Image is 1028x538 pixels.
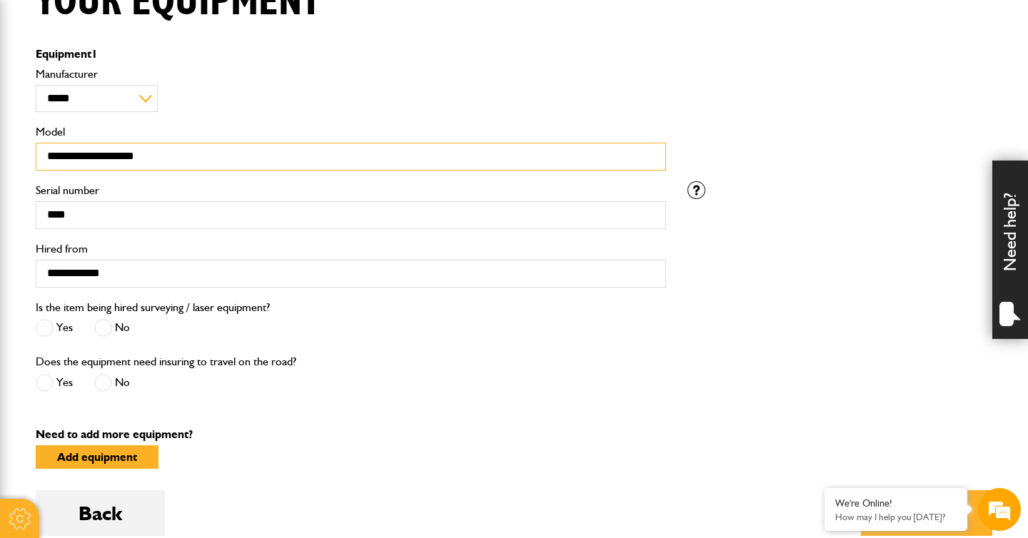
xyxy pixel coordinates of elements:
[7,415,272,466] textarea: Type your message and hit 'Enter'
[36,490,165,536] button: Back
[19,171,253,211] span: I am looking to purchase insurance / I have a question about a quote I am doing
[992,161,1028,339] div: Need help?
[94,374,130,392] label: No
[19,265,253,305] span: I do not know the make/model of the item I am hiring
[36,356,296,367] label: Does the equipment need insuring to travel on the road?
[94,319,130,337] label: No
[36,374,73,392] label: Yes
[74,80,240,98] div: JCB Insurance
[119,140,253,164] span: I have an error message
[835,512,957,522] p: How may I help you today?
[36,302,270,313] label: Is the item being hired surveying / laser equipment?
[36,49,666,60] p: Equipment
[24,79,60,99] img: d_20077148190_operators_62643000001515001
[36,126,666,138] label: Model
[64,360,253,384] span: What do JCB's plant policies cover?
[36,429,992,440] p: Need to add more equipment?
[36,445,158,469] button: Add equipment
[19,313,253,352] span: I do not know the serial number of the item I am trying to insure
[36,319,73,337] label: Yes
[36,185,666,196] label: Serial number
[36,243,666,255] label: Hired from
[234,7,268,41] div: Minimize live chat window
[91,47,98,61] span: 1
[19,218,253,258] span: I would like to discuss an existing policy (including short term hired in plant)
[835,497,957,509] div: We're Online!
[36,68,666,80] label: Manufacturer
